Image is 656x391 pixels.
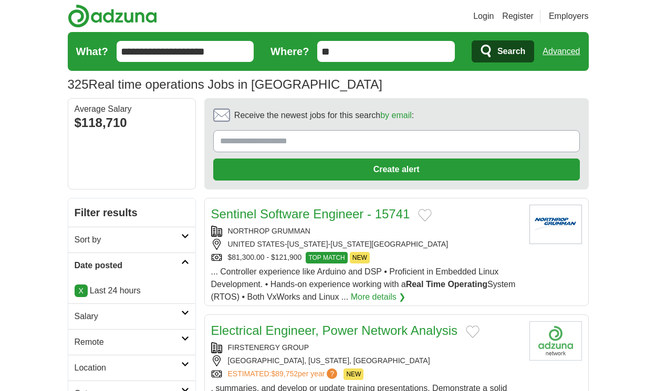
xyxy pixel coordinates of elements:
[211,252,521,263] div: $81,300.00 - $121,900
[350,252,370,263] span: NEW
[75,105,189,113] div: Average Salary
[270,44,309,59] label: Where?
[213,158,580,181] button: Create alert
[228,227,310,235] a: NORTHROP GRUMMAN
[406,280,424,289] strong: Real
[211,239,521,250] div: UNITED STATES-[US_STATE]-[US_STATE][GEOGRAPHIC_DATA]
[426,280,445,289] strong: Time
[418,209,432,221] button: Add to favorite jobs
[68,198,195,227] h2: Filter results
[75,113,189,132] div: $118,710
[75,362,181,374] h2: Location
[68,252,195,278] a: Date posted
[75,234,181,246] h2: Sort by
[76,44,108,59] label: What?
[68,227,195,252] a: Sort by
[228,368,340,380] a: ESTIMATED:$89,752per year?
[529,205,582,244] img: Northrop Grumman logo
[75,310,181,323] h2: Salary
[68,75,89,94] span: 325
[351,291,406,303] a: More details ❯
[502,10,534,23] a: Register
[271,369,298,378] span: $89,752
[327,368,337,379] span: ?
[472,40,534,62] button: Search
[211,355,521,366] div: [GEOGRAPHIC_DATA], [US_STATE], [GEOGRAPHIC_DATA]
[68,303,195,329] a: Salary
[75,284,88,297] a: X
[529,321,582,361] img: Company logo
[497,41,525,62] span: Search
[75,259,181,272] h2: Date posted
[473,10,494,23] a: Login
[68,77,382,91] h1: Real time operations Jobs in [GEOGRAPHIC_DATA]
[211,207,410,221] a: Sentinel Software Engineer - 15741
[68,4,157,28] img: Adzuna logo
[75,336,181,348] h2: Remote
[234,109,414,122] span: Receive the newest jobs for this search :
[466,325,480,338] button: Add to favorite jobs
[306,252,347,263] span: TOP MATCH
[549,10,589,23] a: Employers
[68,329,195,355] a: Remote
[211,323,458,337] a: Electrical Engineer, Power Network Analysis
[543,41,580,62] a: Advanced
[75,284,189,297] p: Last 24 hours
[447,280,487,289] strong: Operating
[68,355,195,381] a: Location
[343,368,363,380] span: NEW
[211,342,521,353] div: FIRSTENERGY GROUP
[380,111,412,120] a: by email
[211,267,516,301] span: ... Controller experience like Arduino and DSP • Proficient in Embedded Linux Development. • Hand...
